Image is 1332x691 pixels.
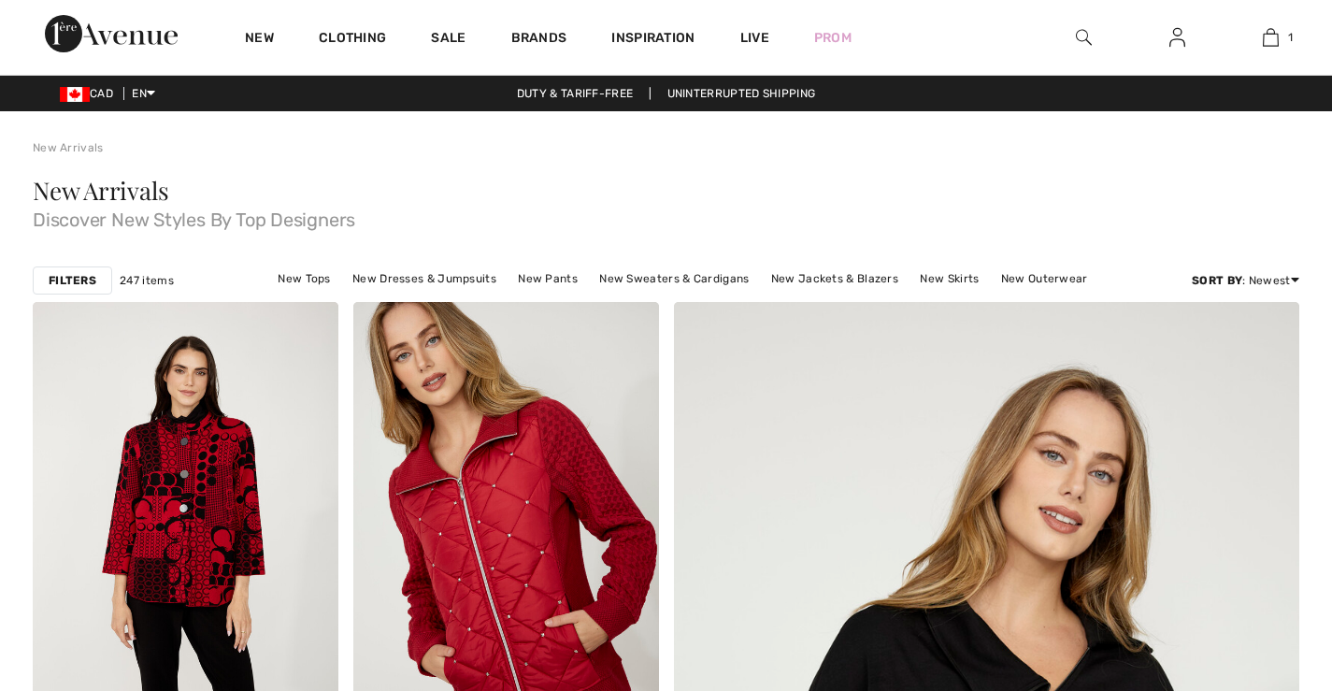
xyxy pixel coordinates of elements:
[762,266,908,291] a: New Jackets & Blazers
[590,266,758,291] a: New Sweaters & Cardigans
[1192,274,1242,287] strong: Sort By
[910,266,988,291] a: New Skirts
[1213,551,1313,597] iframe: Opens a widget where you can chat to one of our agents
[431,30,465,50] a: Sale
[33,141,104,154] a: New Arrivals
[1288,29,1293,46] span: 1
[1263,26,1279,49] img: My Bag
[992,266,1097,291] a: New Outerwear
[120,272,174,289] span: 247 items
[1154,26,1200,50] a: Sign In
[268,266,339,291] a: New Tops
[33,174,168,207] span: New Arrivals
[1076,26,1092,49] img: search the website
[319,30,386,50] a: Clothing
[814,28,852,48] a: Prom
[1169,26,1185,49] img: My Info
[33,203,1299,229] span: Discover New Styles By Top Designers
[511,30,567,50] a: Brands
[1225,26,1316,49] a: 1
[60,87,90,102] img: Canadian Dollar
[611,30,695,50] span: Inspiration
[343,266,506,291] a: New Dresses & Jumpsuits
[132,87,155,100] span: EN
[49,272,96,289] strong: Filters
[45,15,178,52] img: 1ère Avenue
[60,87,121,100] span: CAD
[740,28,769,48] a: Live
[508,266,587,291] a: New Pants
[1192,272,1299,289] div: : Newest
[245,30,274,50] a: New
